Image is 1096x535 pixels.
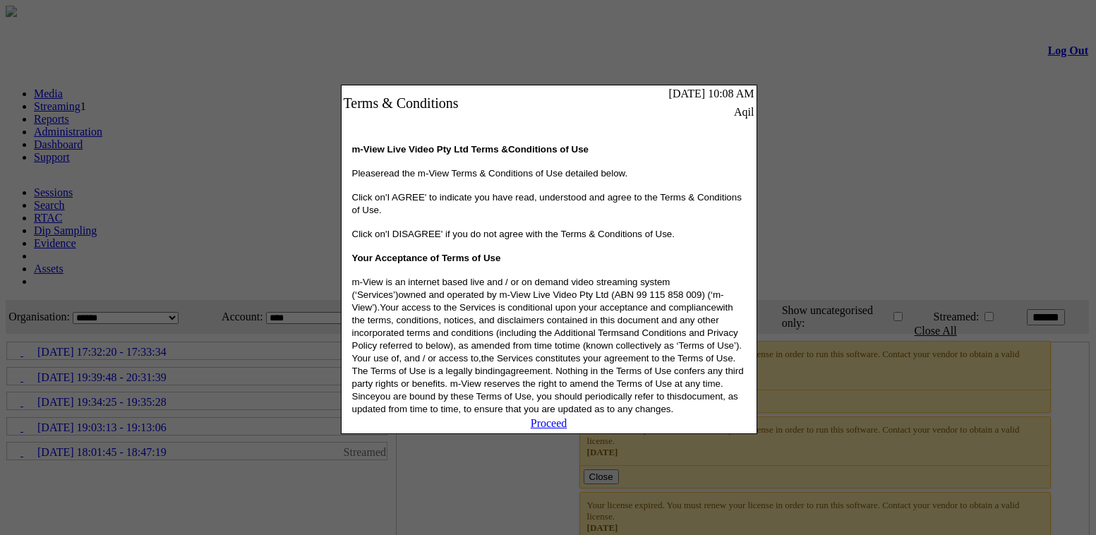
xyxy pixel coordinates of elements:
[352,277,744,414] span: m-View is an internet based live and / or on demand video streaming system (‘Services’)owned and ...
[352,168,628,179] span: Pleaseread the m-View Terms & Conditions of Use detailed below.
[352,144,589,155] span: m-View Live Video Pty Ltd Terms &Conditions of Use
[579,87,754,101] td: [DATE] 10:08 AM
[352,253,501,263] span: Your Acceptance of Terms of Use
[352,229,675,239] span: Click on'I DISAGREE' if you do not agree with the Terms & Conditions of Use.
[344,95,578,112] div: Terms & Conditions
[352,192,742,215] span: Click on'I AGREE' to indicate you have read, understood and agree to the Terms & Conditions of Use.
[531,417,567,429] a: Proceed
[579,105,754,119] td: Aqil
